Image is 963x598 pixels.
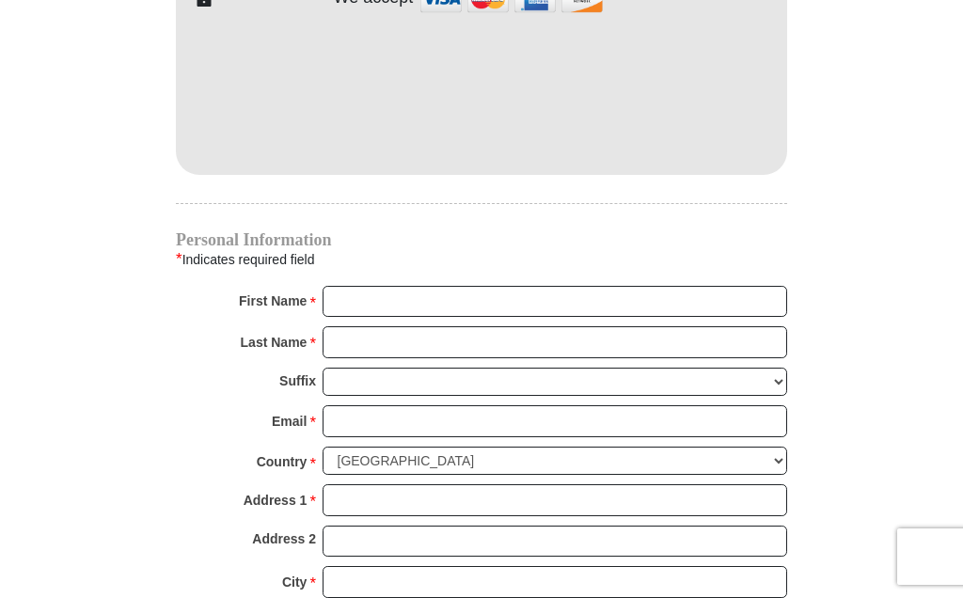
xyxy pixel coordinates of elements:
[244,487,308,513] strong: Address 1
[176,247,787,272] div: Indicates required field
[257,448,308,475] strong: Country
[241,329,308,355] strong: Last Name
[176,232,787,247] h4: Personal Information
[282,569,307,595] strong: City
[279,368,316,394] strong: Suffix
[272,408,307,434] strong: Email
[252,526,316,552] strong: Address 2
[239,288,307,314] strong: First Name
